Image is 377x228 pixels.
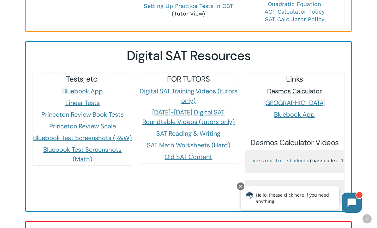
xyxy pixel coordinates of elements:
iframe: Chatbot [234,181,368,219]
a: SAT Reading & Writing [156,129,220,138]
a: [DATE]-[DATE] Digital SAT Roundtable Videos (tutors only) [142,108,235,126]
a: Princeton Review Book Tests [41,110,124,119]
h5: Tests, etc. [33,74,132,84]
a: Bluebook Test Screenshots (Math) [43,145,122,163]
a: Old SAT Content [165,153,212,161]
a: Setting Up Practice Tests in OST [144,3,233,9]
a: ACT Calculator Policy [265,8,325,15]
p: (Tutor View) [139,2,238,17]
a: Digital SAT Training Videos (tutors only) [140,87,237,105]
a: Bluebook App [62,87,103,95]
a: Desmos Calculator [267,87,322,95]
a: Bluebook Test Screenshots (R&W) [33,134,132,142]
a: [GEOGRAPHIC_DATA] [263,99,326,107]
h2: Digital SAT Resources [33,48,344,64]
h5: FOR TUTORS [139,74,238,84]
a: SAT Math Worksheets (Hard) [147,141,230,149]
a: version for students [253,158,309,164]
a: Princeton Review Scale [49,122,116,130]
a: Bluebook App [274,110,315,119]
a: SAT Calculator Policy [265,16,324,22]
h5: Links [245,74,344,84]
a: Linear Tests [65,99,100,107]
pre: (passcode: 1JjKqk4* ) [245,150,344,173]
h5: Desmos Calculator Videos [245,138,344,148]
